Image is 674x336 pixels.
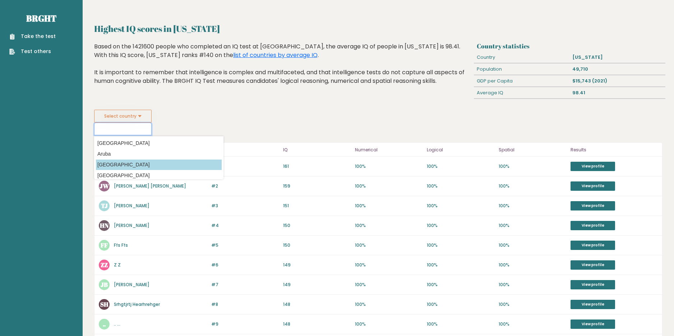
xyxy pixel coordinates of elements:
p: 100% [427,281,494,288]
text: HN [100,221,109,229]
a: View profile [571,280,615,289]
p: 100% [427,262,494,268]
p: 100% [499,222,566,229]
p: 159 [283,183,351,189]
a: [PERSON_NAME] [PERSON_NAME] [114,183,186,189]
text: TJ [101,202,108,210]
a: Srhgtjrtj Hearhrehger [114,301,160,307]
p: 100% [355,163,423,170]
p: Spatial [499,146,566,154]
a: [PERSON_NAME] [114,281,149,288]
p: 100% [499,242,566,249]
div: 49,710 [569,63,665,75]
option: [GEOGRAPHIC_DATA] [96,170,222,181]
option: Aruba [96,149,222,159]
button: Select country [94,110,152,123]
p: 100% [427,163,494,170]
a: list of countries by average IQ [233,51,318,59]
a: View profile [571,201,615,210]
p: 100% [355,321,423,327]
h2: Highest IQ scores in [US_STATE] [94,22,663,35]
input: Select your country [94,123,152,135]
p: 100% [499,281,566,288]
a: Brght [26,13,56,24]
p: Logical [427,146,494,154]
a: Ffs Ffs [114,242,128,248]
a: View profile [571,241,615,250]
a: View profile [571,181,615,191]
div: Population [474,63,569,75]
a: Test others [9,48,56,55]
p: 100% [499,163,566,170]
p: #6 [211,262,279,268]
p: 100% [355,203,423,209]
div: 98.41 [569,87,665,99]
p: 149 [283,281,351,288]
p: 100% [427,301,494,308]
div: GDP per Capita [474,75,569,87]
p: Rank [211,146,279,154]
p: 100% [427,222,494,229]
p: 100% [499,262,566,268]
p: 148 [283,301,351,308]
p: #5 [211,242,279,249]
text: JW [100,182,109,190]
text: JB [101,280,108,289]
a: View profile [571,162,615,171]
p: 100% [499,321,566,327]
p: 149 [283,262,351,268]
p: 100% [499,203,566,209]
p: #2 [211,183,279,189]
p: 100% [355,183,423,189]
p: #3 [211,203,279,209]
p: 100% [427,321,494,327]
a: Take the test [9,33,56,40]
p: #1 [211,163,279,170]
p: 148 [283,321,351,327]
a: [PERSON_NAME] [114,203,149,209]
h3: Country statistics [477,42,663,50]
p: #8 [211,301,279,308]
a: View profile [571,320,615,329]
p: #9 [211,321,279,327]
option: [GEOGRAPHIC_DATA] [96,160,222,170]
div: [US_STATE] [569,52,665,63]
a: [PERSON_NAME] [114,222,149,228]
div: $15,743 (2021) [569,75,665,87]
p: 100% [355,262,423,268]
p: 100% [427,203,494,209]
a: View profile [571,260,615,270]
p: 100% [499,183,566,189]
text: FF [101,241,108,249]
text: ZZ [101,261,108,269]
p: 151 [283,203,351,209]
p: Numerical [355,146,423,154]
a: View profile [571,300,615,309]
a: Z Z [114,262,121,268]
p: #7 [211,281,279,288]
p: IQ [283,146,351,154]
text: .. [103,320,106,328]
p: 100% [427,242,494,249]
p: 100% [499,301,566,308]
p: 100% [355,242,423,249]
div: Average IQ [474,87,569,99]
p: 150 [283,222,351,229]
p: 150 [283,242,351,249]
text: SH [100,300,109,308]
p: 100% [355,281,423,288]
p: 161 [283,163,351,170]
p: 100% [427,183,494,189]
p: #4 [211,222,279,229]
p: Results [571,146,658,154]
div: Country [474,52,569,63]
p: 100% [355,222,423,229]
a: View profile [571,221,615,230]
a: .. ... [114,321,120,327]
div: Based on the 1421600 people who completed an IQ test at [GEOGRAPHIC_DATA], the average IQ of peop... [94,42,471,96]
option: [GEOGRAPHIC_DATA] [96,138,222,148]
p: 100% [355,301,423,308]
